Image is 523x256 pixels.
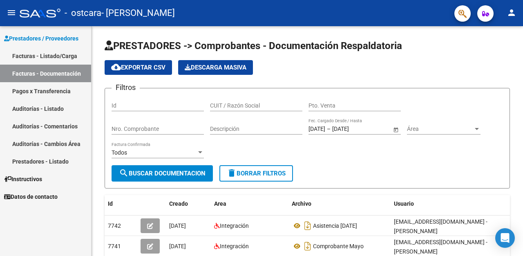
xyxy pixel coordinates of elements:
[302,219,313,232] i: Descargar documento
[288,195,391,213] datatable-header-cell: Archivo
[112,165,213,182] button: Buscar Documentacion
[169,200,188,207] span: Creado
[105,195,137,213] datatable-header-cell: Id
[214,200,226,207] span: Area
[178,60,253,75] button: Descarga Masiva
[105,40,402,52] span: PRESTADORES -> Comprobantes - Documentación Respaldatoria
[185,64,246,71] span: Descarga Masiva
[394,239,487,255] span: [EMAIL_ADDRESS][DOMAIN_NAME] - [PERSON_NAME]
[227,170,286,177] span: Borrar Filtros
[7,8,16,18] mat-icon: menu
[313,222,357,229] span: Asistencia [DATE]
[302,240,313,253] i: Descargar documento
[220,222,249,229] span: Integración
[391,125,400,134] button: Open calendar
[112,149,127,156] span: Todos
[308,126,325,132] input: Start date
[313,243,364,249] span: Comprobante Mayo
[108,243,121,249] span: 7741
[101,4,175,22] span: - [PERSON_NAME]
[105,60,172,75] button: Exportar CSV
[108,222,121,229] span: 7742
[169,243,186,249] span: [DATE]
[108,200,113,207] span: Id
[394,218,487,234] span: [EMAIL_ADDRESS][DOMAIN_NAME] - [PERSON_NAME]
[4,34,78,43] span: Prestadores / Proveedores
[407,126,473,132] span: Área
[112,82,140,93] h3: Filtros
[507,8,516,18] mat-icon: person
[394,200,414,207] span: Usuario
[332,126,372,132] input: End date
[219,165,293,182] button: Borrar Filtros
[111,64,165,71] span: Exportar CSV
[220,243,249,249] span: Integración
[391,195,513,213] datatable-header-cell: Usuario
[178,60,253,75] app-download-masive: Descarga masiva de comprobantes (adjuntos)
[119,168,129,178] mat-icon: search
[227,168,237,178] mat-icon: delete
[327,126,331,132] span: –
[4,175,42,184] span: Instructivos
[119,170,206,177] span: Buscar Documentacion
[169,222,186,229] span: [DATE]
[65,4,101,22] span: - ostcara
[4,192,58,201] span: Datos de contacto
[211,195,288,213] datatable-header-cell: Area
[292,200,311,207] span: Archivo
[495,228,515,248] div: Open Intercom Messenger
[111,62,121,72] mat-icon: cloud_download
[166,195,211,213] datatable-header-cell: Creado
